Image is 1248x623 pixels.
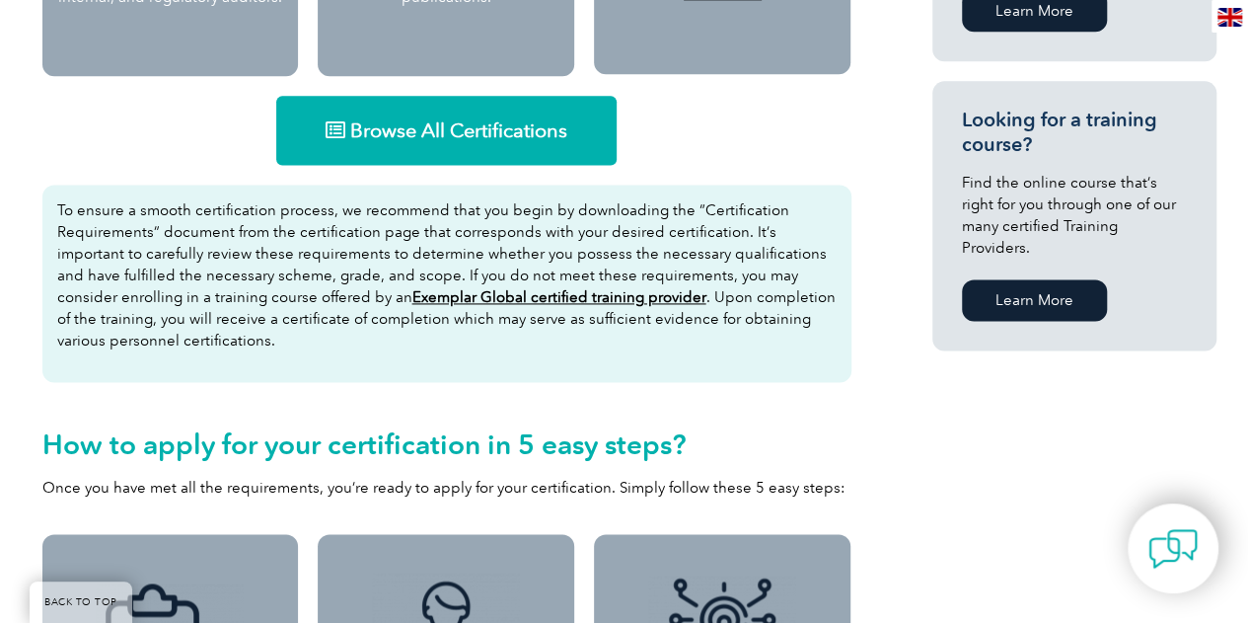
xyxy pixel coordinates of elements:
[412,288,706,306] a: Exemplar Global certified training provider
[57,199,837,351] p: To ensure a smooth certification process, we recommend that you begin by downloading the “Certifi...
[1217,8,1242,27] img: en
[276,96,617,165] a: Browse All Certifications
[42,477,851,499] p: Once you have met all the requirements, you’re ready to apply for your certification. Simply foll...
[42,428,851,460] h2: How to apply for your certification in 5 easy steps?
[962,108,1187,157] h3: Looking for a training course?
[962,279,1107,321] a: Learn More
[962,172,1187,259] p: Find the online course that’s right for you through one of our many certified Training Providers.
[350,120,567,140] span: Browse All Certifications
[1148,524,1198,574] img: contact-chat.png
[30,582,132,623] a: BACK TO TOP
